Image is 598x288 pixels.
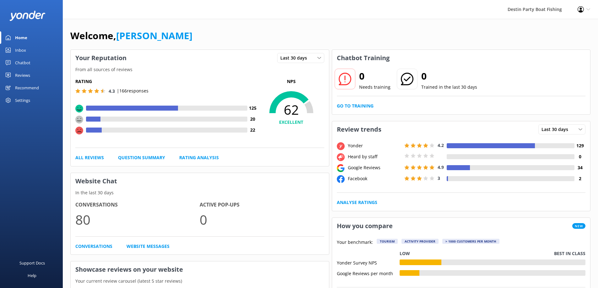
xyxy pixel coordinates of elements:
p: Trained in the last 30 days [421,84,477,91]
span: 4.2 [438,142,444,148]
span: 3 [438,175,440,181]
div: > 1000 customers per month [442,239,499,244]
div: Support Docs [19,257,45,269]
a: [PERSON_NAME] [116,29,192,42]
p: Your current review carousel (latest 5 star reviews) [71,278,329,285]
div: Google Reviews per month [337,270,400,276]
div: Reviews [15,69,30,81]
p: 0 [200,209,324,230]
p: NPS [258,78,324,85]
h4: 22 [247,127,258,134]
h3: How you compare [332,218,397,234]
div: Recommend [15,81,39,94]
h3: Showcase reviews on your website [71,261,329,278]
span: New [572,223,585,229]
div: Home [15,31,27,44]
h4: 34 [574,164,585,171]
div: Inbox [15,44,26,56]
h2: 0 [359,69,391,84]
span: Last 30 days [541,126,572,133]
span: 4.3 [109,88,115,94]
h3: Chatbot Training [332,50,394,66]
h4: 125 [247,105,258,112]
div: Facebook [346,175,403,182]
h5: Rating [75,78,258,85]
div: Settings [15,94,30,107]
img: yonder-white-logo.png [9,11,46,21]
div: Chatbot [15,56,30,69]
div: Google Reviews [346,164,403,171]
a: Question Summary [118,154,165,161]
h3: Your Reputation [71,50,131,66]
a: Conversations [75,243,112,250]
h4: 20 [247,116,258,123]
a: Analyse Ratings [337,199,377,206]
div: Yonder [346,142,403,149]
p: Low [400,250,410,257]
div: Activity Provider [401,239,439,244]
h4: Conversations [75,201,200,209]
p: From all sources of reviews [71,66,329,73]
div: Tourism [377,239,398,244]
span: Last 30 days [280,55,311,61]
h4: 0 [574,153,585,160]
div: Help [28,269,36,282]
p: Your benchmark: [337,239,373,246]
p: Needs training [359,84,391,91]
p: Best in class [554,250,585,257]
a: All Reviews [75,154,104,161]
div: Heard by staff [346,153,403,160]
h4: Active Pop-ups [200,201,324,209]
p: | 166 responses [117,87,148,94]
p: In the last 30 days [71,189,329,196]
span: 4.9 [438,164,444,170]
span: 62 [258,102,324,118]
h3: Review trends [332,121,386,138]
div: Yonder Survey NPS [337,259,400,265]
h1: Welcome, [70,28,192,43]
h3: Website Chat [71,173,329,189]
a: Rating Analysis [179,154,219,161]
h4: EXCELLENT [258,119,324,126]
h4: 2 [574,175,585,182]
a: Go to Training [337,102,374,109]
h4: 129 [574,142,585,149]
p: 80 [75,209,200,230]
h2: 0 [421,69,477,84]
a: Website Messages [127,243,170,250]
